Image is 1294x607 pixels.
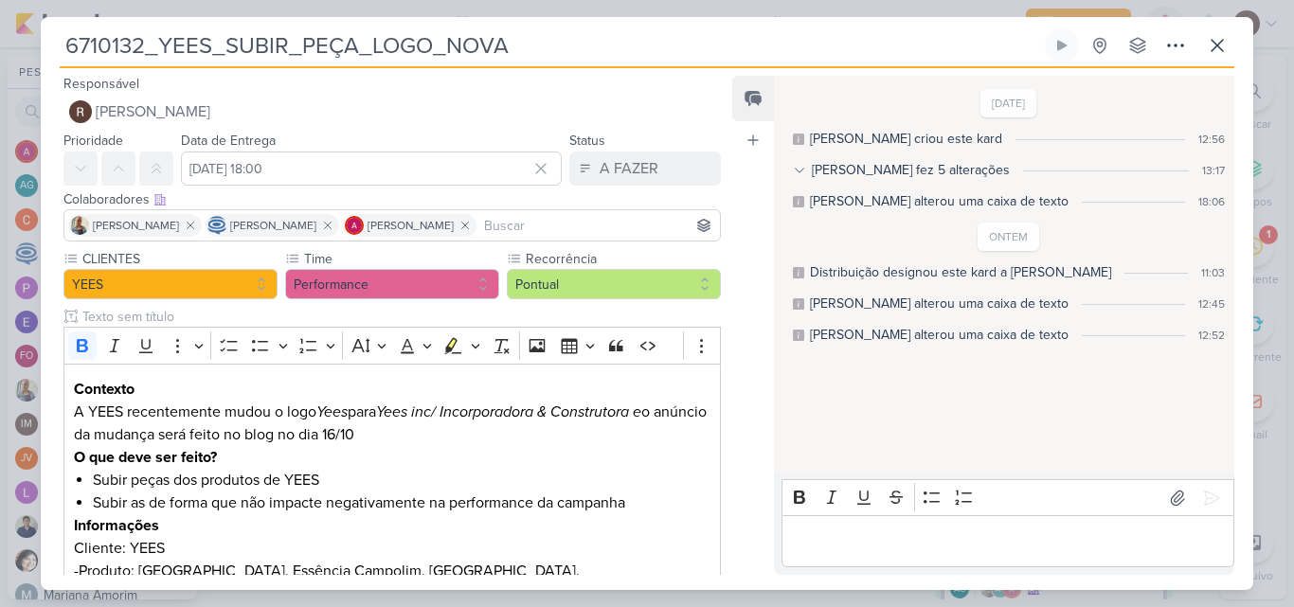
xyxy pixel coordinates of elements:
[63,76,139,92] label: Responsável
[782,515,1234,567] div: Editor editing area: main
[507,269,721,299] button: Pontual
[810,325,1069,345] div: Isabella alterou uma caixa de texto
[93,491,710,514] li: Subir as de forma que não impacte negativamente na performance da campanha
[63,133,123,149] label: Prioridade
[480,214,716,237] input: Buscar
[230,217,316,234] span: [PERSON_NAME]
[1201,264,1225,281] div: 11:03
[793,330,804,341] div: Este log é visível à todos no kard
[810,294,1069,313] div: Isabella alterou uma caixa de texto
[316,402,348,421] i: Yees
[793,267,804,278] div: Este log é visível à todos no kard
[79,307,721,327] input: Texto sem título
[70,216,89,235] img: Iara Santos
[207,216,226,235] img: Caroline Traven De Andrade
[181,152,562,186] input: Select a date
[1198,327,1225,344] div: 12:52
[600,157,658,180] div: A FAZER
[368,217,454,234] span: [PERSON_NAME]
[793,134,804,145] div: Este log é visível à todos no kard
[782,479,1234,516] div: Editor toolbar
[74,516,159,535] strong: Informações
[60,28,1041,62] input: Kard Sem Título
[93,217,179,234] span: [PERSON_NAME]
[1202,162,1225,179] div: 13:17
[302,249,499,269] label: Time
[810,191,1069,211] div: Caroline alterou uma caixa de texto
[793,298,804,310] div: Este log é visível à todos no kard
[793,196,804,207] div: Este log é visível à todos no kard
[63,269,278,299] button: YEES
[1198,295,1225,312] div: 12:45
[63,327,721,364] div: Editor toolbar
[1198,131,1225,148] div: 12:56
[74,380,135,399] strong: Contexto
[74,560,710,605] p: -Produto: [GEOGRAPHIC_DATA], Essência Campolim, [GEOGRAPHIC_DATA], [GEOGRAPHIC_DATA],[GEOGRAPHIC_...
[63,95,721,129] button: [PERSON_NAME]
[569,152,721,186] button: A FAZER
[524,249,721,269] label: Recorrência
[569,133,605,149] label: Status
[285,269,499,299] button: Performance
[74,448,217,467] strong: O que deve ser feito?
[810,129,1002,149] div: Isabella criou este kard
[1198,193,1225,210] div: 18:06
[812,160,1010,180] div: [PERSON_NAME] fez 5 alterações
[93,469,710,491] li: Subir peças dos produtos de YEES
[69,100,92,123] img: Rafael Dornelles
[1054,38,1069,53] div: Ligar relógio
[63,189,721,209] div: Colaboradores
[96,100,210,123] span: [PERSON_NAME]
[181,133,276,149] label: Data de Entrega
[81,249,278,269] label: CLIENTES
[74,401,710,446] p: A YEES recentemente mudou o logo para o anúncio da mudança será feito no blog no dia 16/10
[376,402,641,421] i: Yees inc/ Incorporadora & Construtora e
[345,216,364,235] img: Alessandra Gomes
[74,537,710,560] p: Cliente: YEES
[810,262,1111,282] div: Distribuição designou este kard a Rafael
